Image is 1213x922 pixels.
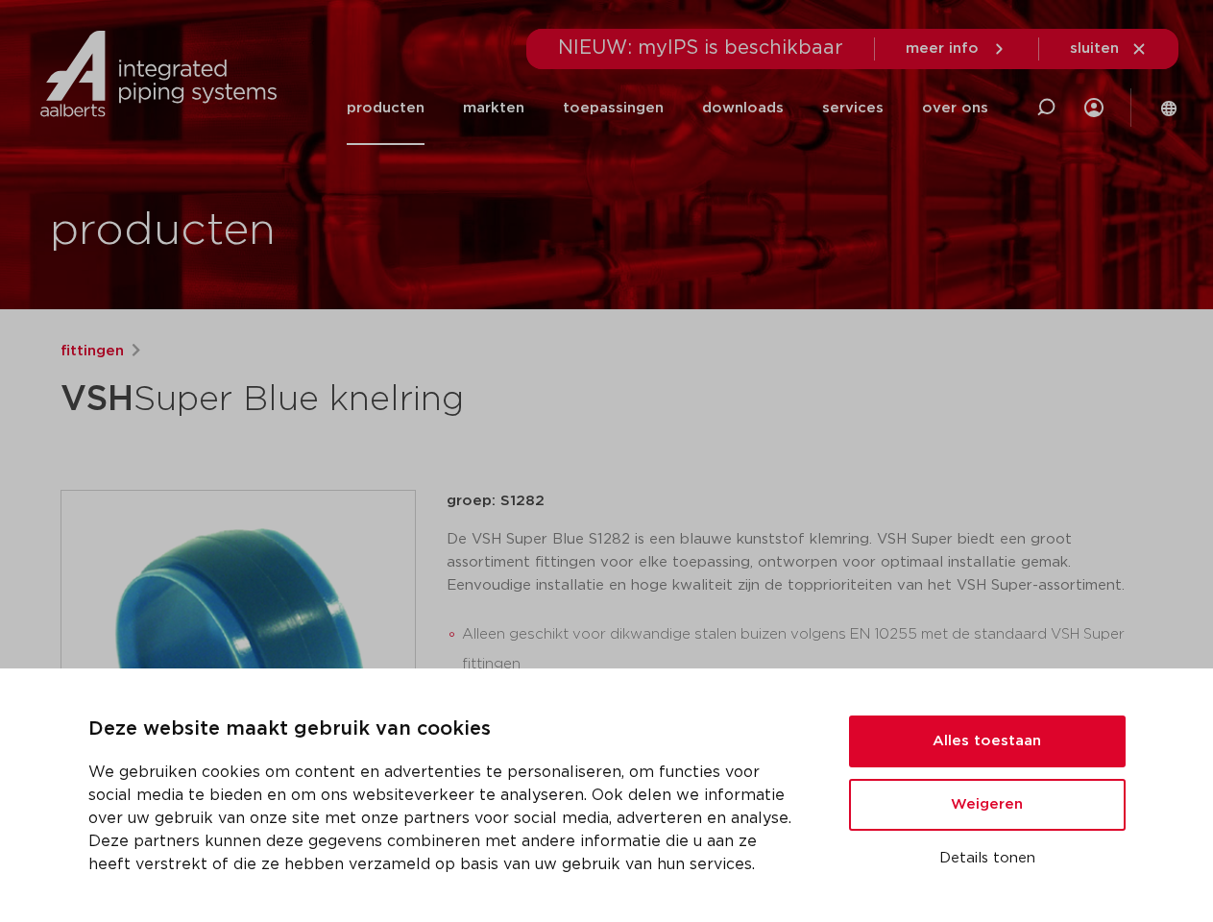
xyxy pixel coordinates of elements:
[922,71,988,145] a: over ons
[50,201,276,262] h1: producten
[61,340,124,363] a: fittingen
[563,71,664,145] a: toepassingen
[1070,41,1119,56] span: sluiten
[61,382,133,417] strong: VSH
[849,716,1126,767] button: Alles toestaan
[462,619,1153,681] li: Alleen geschikt voor dikwandige stalen buizen volgens EN 10255 met de standaard VSH Super fittingen
[347,71,988,145] nav: Menu
[88,715,803,745] p: Deze website maakt gebruik van cookies
[347,71,425,145] a: producten
[88,761,803,876] p: We gebruiken cookies om content en advertenties te personaliseren, om functies voor social media ...
[906,41,979,56] span: meer info
[822,71,884,145] a: services
[558,38,843,58] span: NIEUW: myIPS is beschikbaar
[447,528,1153,597] p: De VSH Super Blue S1282 is een blauwe kunststof klemring. VSH Super biedt een groot assortiment f...
[1070,40,1148,58] a: sluiten
[702,71,784,145] a: downloads
[61,491,415,844] img: Product Image for VSH Super Blue knelring
[447,490,1153,513] p: groep: S1282
[906,40,1007,58] a: meer info
[61,371,782,428] h1: Super Blue knelring
[849,779,1126,831] button: Weigeren
[849,842,1126,875] button: Details tonen
[463,71,524,145] a: markten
